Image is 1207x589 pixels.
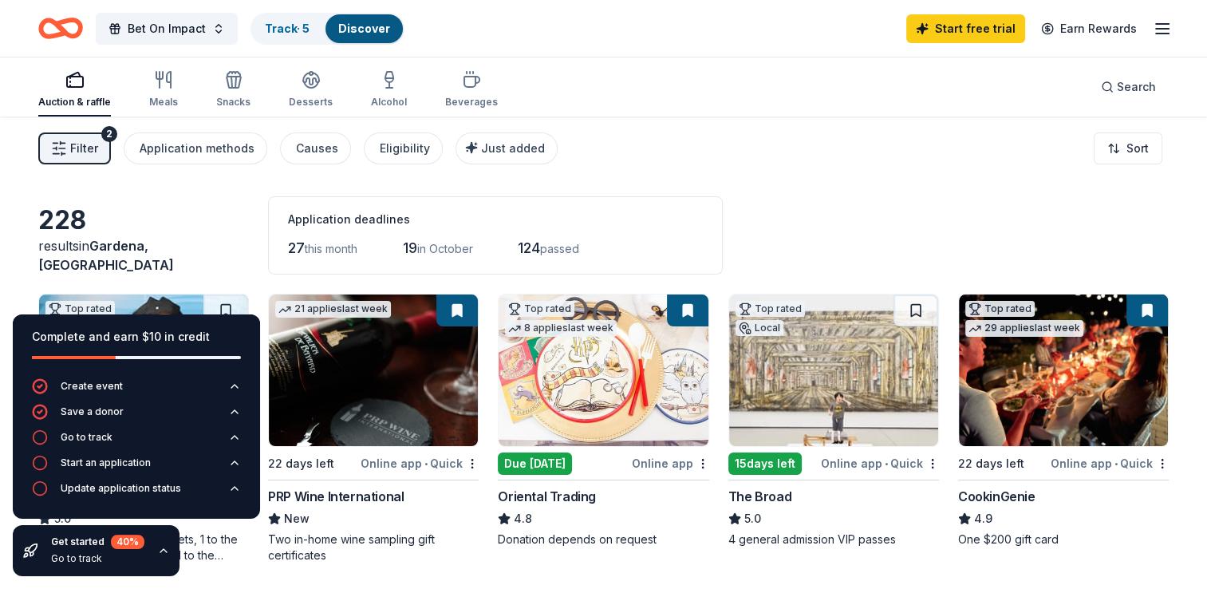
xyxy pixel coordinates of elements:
div: Application methods [140,139,254,158]
div: Causes [296,139,338,158]
div: 8 applies last week [505,320,617,337]
a: Image for PRP Wine International21 applieslast week22 days leftOnline app•QuickPRP Wine Internati... [268,294,479,563]
span: • [424,457,428,470]
a: Image for Oriental TradingTop rated8 applieslast weekDue [DATE]Online appOriental Trading4.8Donat... [498,294,708,547]
button: Save a donor [32,404,241,429]
div: Eligibility [380,139,430,158]
div: Top rated [45,301,115,317]
span: 5.0 [744,509,761,528]
div: 22 days left [268,454,334,473]
div: results [38,236,249,275]
div: One $200 gift card [958,532,1169,547]
span: this month [305,242,357,255]
button: Application methods [124,132,267,164]
span: Sort [1126,139,1149,158]
span: 4.8 [514,509,532,528]
span: Filter [70,139,98,158]
div: Complete and earn $10 in credit [32,327,241,346]
button: Eligibility [364,132,443,164]
button: Sort [1094,132,1162,164]
button: Start an application [32,455,241,480]
div: 2 [101,126,117,142]
div: CookinGenie [958,487,1035,506]
button: Auction & raffle [38,64,111,117]
button: Filter2 [38,132,111,164]
div: Local [736,320,783,336]
div: 22 days left [958,454,1024,473]
span: Gardena, [GEOGRAPHIC_DATA] [38,238,174,273]
span: 124 [518,239,540,256]
div: 40 % [111,535,144,549]
button: Track· 5Discover [250,13,404,45]
div: 21 applies last week [275,301,391,318]
img: Image for Hollywood Wax Museum (Hollywood) [39,294,248,446]
div: 4 general admission VIP passes [728,532,939,547]
div: Online app Quick [361,453,479,473]
span: passed [540,242,579,255]
span: in October [417,242,473,255]
span: Bet On Impact [128,19,206,38]
div: Online app [632,453,709,473]
div: PRP Wine International [268,487,404,506]
div: 15 days left [728,453,802,475]
div: Alcohol [371,96,407,109]
a: Earn Rewards [1031,14,1146,43]
div: Donation depends on request [498,532,708,547]
span: • [1114,457,1118,470]
a: Image for CookinGenieTop rated29 applieslast week22 days leftOnline app•QuickCookinGenie4.9One $2... [958,294,1169,547]
div: Update application status [61,482,181,495]
span: New [284,509,310,528]
div: Go to track [51,552,144,565]
span: • [885,457,888,470]
div: Start an application [61,457,151,469]
button: Update application status [32,480,241,506]
div: Online app Quick [1051,453,1169,473]
a: Start free trial [906,14,1025,43]
div: Auction & raffle [38,96,111,109]
a: Image for Hollywood Wax Museum (Hollywood)Top ratedLocal8days leftOnline app[GEOGRAPHIC_DATA] ([G... [38,294,249,563]
button: Just added [456,132,558,164]
button: Bet On Impact [96,13,238,45]
button: Go to track [32,429,241,455]
div: Application deadlines [288,210,703,229]
div: Go to track [61,431,112,444]
div: Two in-home wine sampling gift certificates [268,532,479,563]
div: 29 applies last week [965,320,1083,337]
button: Desserts [289,64,333,117]
img: Image for CookinGenie [959,294,1168,446]
div: Beverages [445,96,498,109]
span: 27 [288,239,305,256]
a: Home [38,10,83,47]
div: The Broad [728,487,791,506]
div: 228 [38,204,249,236]
div: Online app Quick [821,453,939,473]
img: Image for Oriental Trading [499,294,708,446]
div: Oriental Trading [498,487,596,506]
button: Alcohol [371,64,407,117]
img: Image for The Broad [729,294,938,446]
div: Top rated [505,301,574,317]
img: Image for PRP Wine International [269,294,478,446]
button: Causes [280,132,351,164]
span: Search [1117,77,1156,97]
a: Track· 5 [265,22,310,35]
div: Save a donor [61,405,124,418]
button: Create event [32,378,241,404]
button: Search [1088,71,1169,103]
div: Create event [61,380,123,393]
div: Snacks [216,96,250,109]
div: Top rated [736,301,805,317]
a: Discover [338,22,390,35]
div: Desserts [289,96,333,109]
a: Image for The BroadTop ratedLocal15days leftOnline app•QuickThe Broad5.04 general admission VIP p... [728,294,939,547]
span: 4.9 [974,509,992,528]
span: 19 [403,239,417,256]
div: Due [DATE] [498,453,572,475]
div: Meals [149,96,178,109]
div: Top rated [965,301,1035,317]
div: Get started [51,535,144,549]
button: Meals [149,64,178,117]
button: Beverages [445,64,498,117]
span: Just added [481,141,545,155]
span: in [38,238,174,273]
